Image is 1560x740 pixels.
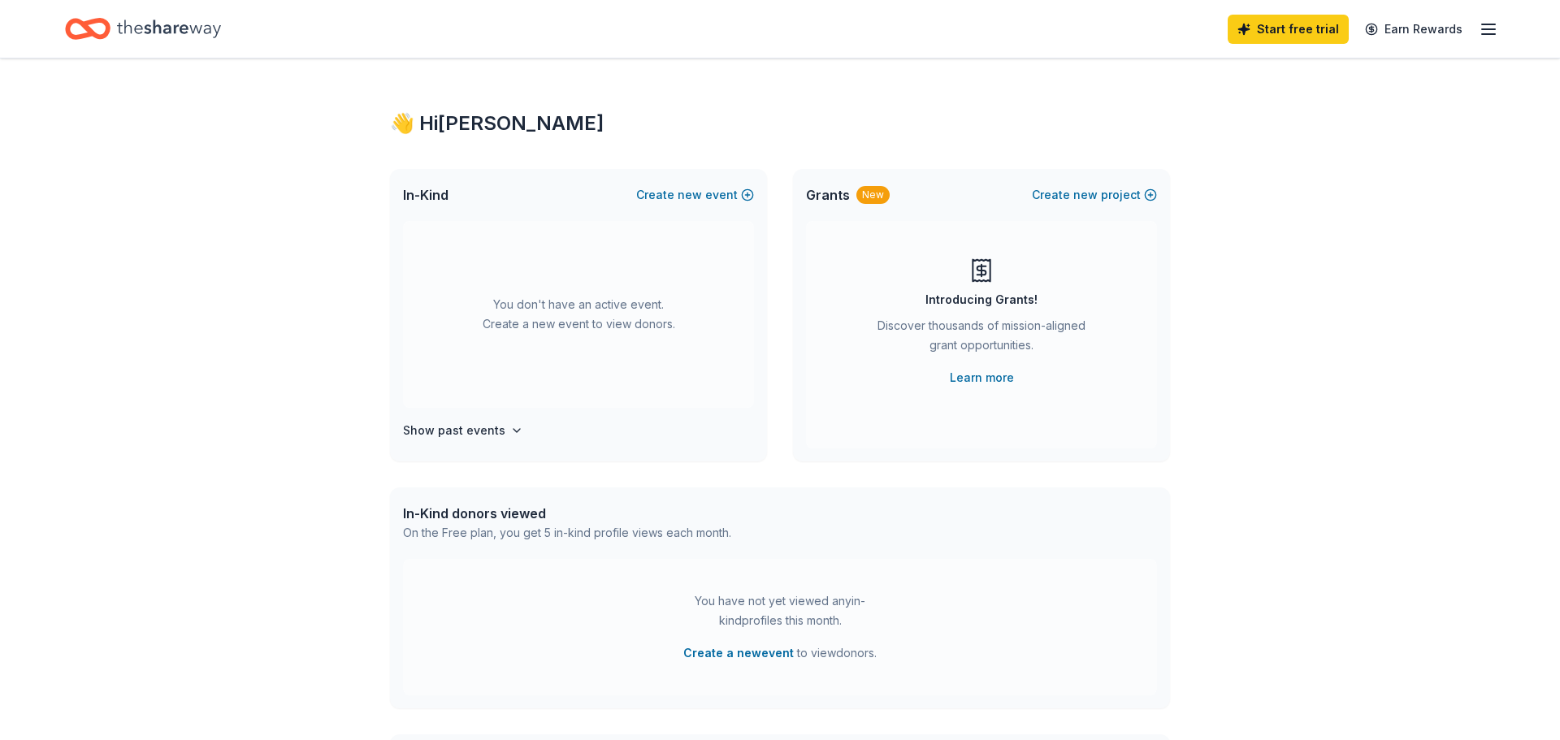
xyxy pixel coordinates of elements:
span: new [678,185,702,205]
button: Createnewproject [1032,185,1157,205]
div: Discover thousands of mission-aligned grant opportunities. [871,316,1092,361]
div: On the Free plan, you get 5 in-kind profile views each month. [403,523,731,543]
button: Create a newevent [683,643,794,663]
div: You have not yet viewed any in-kind profiles this month. [678,591,882,630]
a: Home [65,10,221,48]
div: 👋 Hi [PERSON_NAME] [390,110,1170,136]
a: Earn Rewards [1355,15,1472,44]
a: Start free trial [1228,15,1349,44]
div: New [856,186,890,204]
span: Grants [806,185,850,205]
button: Show past events [403,421,523,440]
span: In-Kind [403,185,448,205]
span: new [1073,185,1098,205]
span: to view donors . [683,643,877,663]
div: Introducing Grants! [925,290,1038,309]
div: In-Kind donors viewed [403,504,731,523]
h4: Show past events [403,421,505,440]
div: You don't have an active event. Create a new event to view donors. [403,221,754,408]
a: Learn more [950,368,1014,387]
button: Createnewevent [636,185,754,205]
